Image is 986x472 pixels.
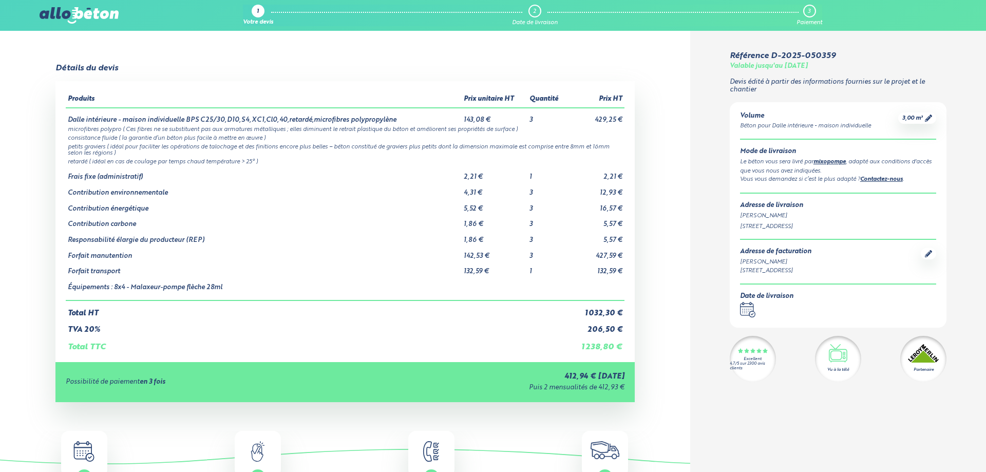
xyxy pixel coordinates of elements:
[527,244,568,260] td: 3
[730,79,946,93] p: Devis édité à partir des informations fournies sur le projet et le chantier
[66,229,462,244] td: Responsabilité élargie du producteur (REP)
[66,165,462,181] td: Frais fixe (administratif)
[568,260,625,276] td: 132,59 €
[40,7,119,24] img: allobéton
[462,213,527,229] td: 1,86 €
[568,334,625,352] td: 1 238,80 €
[740,293,793,300] div: Date de livraison
[512,5,558,26] a: 2 Date de livraison
[462,165,527,181] td: 2,21 €
[527,197,568,213] td: 3
[66,133,625,142] td: consistance fluide ( la garantie d’un béton plus facile à mettre en œuvre )
[527,91,568,108] th: Quantité
[568,317,625,334] td: 206,50 €
[568,244,625,260] td: 427,59 €
[730,63,808,70] div: Valable jusqu'au [DATE]
[66,379,351,386] div: Possibilité de paiement
[351,384,624,392] div: Puis 2 mensualités de 412,93 €
[462,181,527,197] td: 4,31 €
[860,177,903,182] a: Contactez-nous
[914,367,934,373] div: Partenaire
[813,159,846,165] a: mixopompe
[66,334,568,352] td: Total TTC
[66,244,462,260] td: Forfait manutention
[797,5,822,26] a: 3 Paiement
[827,367,849,373] div: Vu à la télé
[512,20,558,26] div: Date de livraison
[568,197,625,213] td: 16,57 €
[740,112,871,120] div: Volume
[740,222,936,231] div: [STREET_ADDRESS]
[66,317,568,334] td: TVA 20%
[66,124,625,133] td: microfibres polypro ( Ces fibres ne se substituent pas aux armatures métalliques ; elles diminuen...
[462,260,527,276] td: 132,59 €
[740,158,936,176] div: Le béton vous sera livré par , adapté aux conditions d'accès que vous nous avez indiquées.
[895,432,975,461] iframe: Help widget launcher
[527,229,568,244] td: 3
[797,20,822,26] div: Paiement
[730,362,776,371] div: 4.7/5 sur 2300 avis clients
[462,229,527,244] td: 1,86 €
[55,64,118,73] div: Détails du devis
[462,244,527,260] td: 142,53 €
[66,157,625,165] td: retardé ( idéal en cas de coulage par temps chaud température > 25° )
[527,165,568,181] td: 1
[740,122,871,130] div: Béton pour Dalle intérieure - maison individuelle
[740,212,936,220] div: [PERSON_NAME]
[66,108,462,124] td: Dalle intérieure - maison individuelle BPS C25/30,D10,S4,XC1,Cl0,40,retardé,microfibres polypropy...
[66,276,462,300] td: Équipements : 8x4 - Malaxeur-pompe flèche 28ml
[568,165,625,181] td: 2,21 €
[243,5,273,26] a: 1 Votre devis
[740,175,936,184] div: Vous vous demandez si c’est le plus adapté ? .
[568,108,625,124] td: 429,25 €
[568,91,625,108] th: Prix HT
[66,91,462,108] th: Produits
[351,372,624,381] div: 412,94 € [DATE]
[66,260,462,276] td: Forfait transport
[740,248,811,256] div: Adresse de facturation
[568,300,625,318] td: 1 032,30 €
[66,181,462,197] td: Contribution environnementale
[66,213,462,229] td: Contribution carbone
[744,357,762,362] div: Excellent
[66,142,625,157] td: petits graviers ( idéal pour faciliter les opérations de talochage et des finitions encore plus b...
[527,213,568,229] td: 3
[740,202,936,210] div: Adresse de livraison
[808,8,810,15] div: 3
[568,181,625,197] td: 12,93 €
[140,379,165,385] strong: en 3 fois
[527,181,568,197] td: 3
[527,108,568,124] td: 3
[243,20,273,26] div: Votre devis
[568,229,625,244] td: 5,57 €
[533,8,536,15] div: 2
[568,213,625,229] td: 5,57 €
[257,9,259,15] div: 1
[740,267,811,275] div: [STREET_ADDRESS]
[66,197,462,213] td: Contribution énergétique
[527,260,568,276] td: 1
[66,300,568,318] td: Total HT
[462,197,527,213] td: 5,52 €
[730,51,836,61] div: Référence D-2025-050359
[740,148,936,156] div: Mode de livraison
[462,91,527,108] th: Prix unitaire HT
[591,441,620,459] img: truck.c7a9816ed8b9b1312949.png
[462,108,527,124] td: 143,08 €
[740,258,811,267] div: [PERSON_NAME]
